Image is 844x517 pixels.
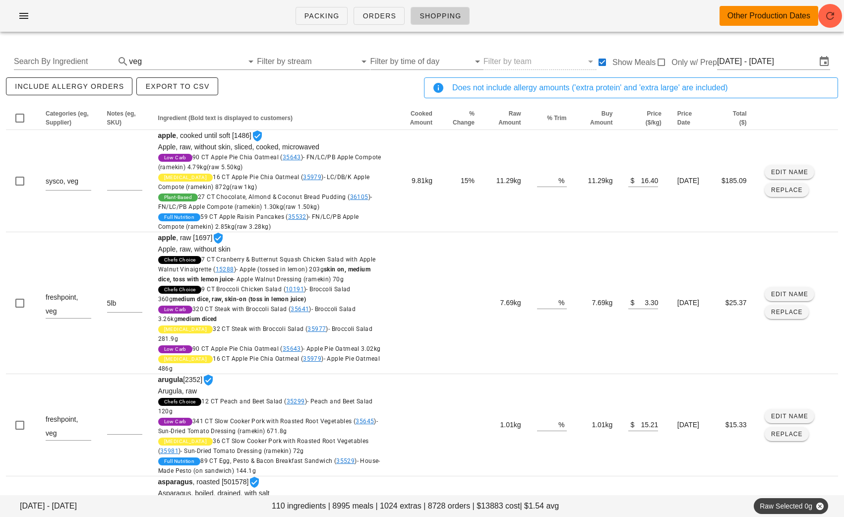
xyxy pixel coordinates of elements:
span: Apple, raw, without skin [158,245,231,253]
td: 11.29kg [575,130,621,232]
th: Total ($): Not sorted. Activate to sort ascending. [712,106,754,130]
a: 35979 [303,174,321,181]
span: - Apple (tossed in lemon) 203g [158,266,370,283]
td: 7.69kg [575,232,621,374]
span: $25.37 [725,299,747,307]
a: Packing [296,7,348,25]
button: Close [815,502,824,511]
a: 35979 [303,355,321,362]
div: $ [628,174,634,187]
span: , cooked until soft [1486] [158,131,383,232]
span: Full Nutrition [164,213,195,221]
span: Chefs Choice [164,256,196,264]
th: Raw Amount: Not sorted. Activate to sort ascending. [482,106,529,130]
span: $185.09 [722,177,747,185]
strong: medium dice, raw, skin-on (toss in lemon juice) [173,296,306,303]
div: Other Production Dates [727,10,810,22]
a: 35641 [291,306,309,313]
span: Ingredient (Bold text is displayed to customers) [158,115,293,122]
span: Categories (eg, Supplier) [46,110,89,126]
th: Buy Amount: Not sorted. Activate to sort ascending. [575,106,621,130]
a: Orders [354,7,405,25]
th: Ingredient (Bold text is displayed to customers): Not sorted. Activate to sort ascending. [150,106,391,130]
span: [MEDICAL_DATA] [164,438,207,446]
span: Notes (eg, SKU) [107,110,136,126]
button: Edit Name [765,409,815,423]
span: % Trim [547,115,566,122]
a: 35299 [287,398,305,405]
span: Orders [362,12,396,20]
span: [MEDICAL_DATA] [164,355,207,363]
a: 35643 [283,345,301,352]
span: 15% [461,177,475,185]
span: 36 CT Slow Cooker Pork with Roasted Root Vegetables ( ) [158,438,369,454]
th: Notes (eg, SKU): Not sorted. Activate to sort ascending. [99,106,150,130]
span: - Apple Walnut Dressing (ramekin) 70g [233,276,344,283]
strong: medium diced [178,316,217,323]
span: 90 CT Apple Pie Chia Oatmeal ( ) [158,154,381,171]
span: 32 CT Steak with Broccoli Salad ( ) [158,325,373,342]
th: % Trim: Not sorted. Activate to sort ascending. [529,106,575,130]
span: Chefs Choice [164,398,196,406]
label: Show Meals [612,58,656,67]
a: 15288 [216,266,234,273]
span: Replace [771,309,803,316]
a: 35977 [307,325,326,332]
span: (raw 3.28kg) [235,223,271,230]
span: $15.33 [725,421,747,429]
span: 89 CT Egg, Pesto & Bacon Breakfast Sandwich ( ) [158,457,380,474]
button: Edit Name [765,287,815,301]
div: veg [129,54,257,69]
span: - Sun-Dried Tomato Dressing (ramekin) 72g [181,448,303,454]
span: 27 CT Chocolate, Almond & Coconut Bread Pudding ( ) [158,194,372,210]
span: Arugula, raw [158,387,197,395]
span: 12 CT Peach and Beet Salad ( ) [158,398,373,415]
a: 35532 [288,213,306,220]
td: [DATE] [669,374,712,476]
div: $ [628,418,634,431]
span: Edit Name [771,169,808,176]
span: 90 CT Apple Pie Chia Oatmeal ( ) [192,345,381,352]
label: Only w/ Prep [671,58,717,67]
div: $ [628,296,634,309]
a: 36105 [350,194,368,200]
span: Edit Name [771,291,808,298]
span: | $1.54 avg [520,500,559,512]
span: Packing [304,12,340,20]
a: 35981 [160,448,179,454]
strong: apple [158,234,177,242]
span: [MEDICAL_DATA] [164,325,207,333]
td: 1.01kg [575,374,621,476]
span: Raw Selected 0g [760,498,822,514]
a: 35529 [336,457,355,464]
button: include allergy orders [6,77,132,95]
span: Export to CSV [145,82,209,90]
div: % [558,418,566,431]
span: [2352] [158,376,383,476]
a: 35645 [356,418,374,425]
span: - Apple Pie Oatmeal 3.02kg [303,345,380,352]
span: Full Nutrition [164,457,195,465]
span: 9.81kg [412,177,432,185]
span: (raw 5.50kg) [207,164,243,171]
span: Replace [771,187,803,194]
div: veg [129,57,142,66]
span: 7 CT Cranberry & Butternut Squash Chicken Salad with Apple Walnut Vinaigrette ( ) [158,256,376,283]
span: include allergy orders [14,82,124,90]
div: Filter by stream [257,54,370,69]
span: Cooked Amount [410,110,432,126]
td: 7.69kg [482,232,529,374]
div: Filter by time of day [370,54,483,69]
span: Total ($) [733,110,747,126]
span: Low Carb [164,345,186,353]
div: % [558,174,566,187]
a: Shopping [411,7,470,25]
a: 10191 [286,286,304,293]
span: Asparagus, boiled, drained, with salt [158,489,270,497]
strong: arugula [158,376,183,384]
td: [DATE] [669,130,712,232]
span: 341 CT Slow Cooker Pork with Roasted Root Vegetables ( ) [158,418,378,435]
span: (raw 1.50kg) [283,203,319,210]
span: Low Carb [164,154,186,162]
th: Categories (eg, Supplier): Not sorted. Activate to sort ascending. [38,106,99,130]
